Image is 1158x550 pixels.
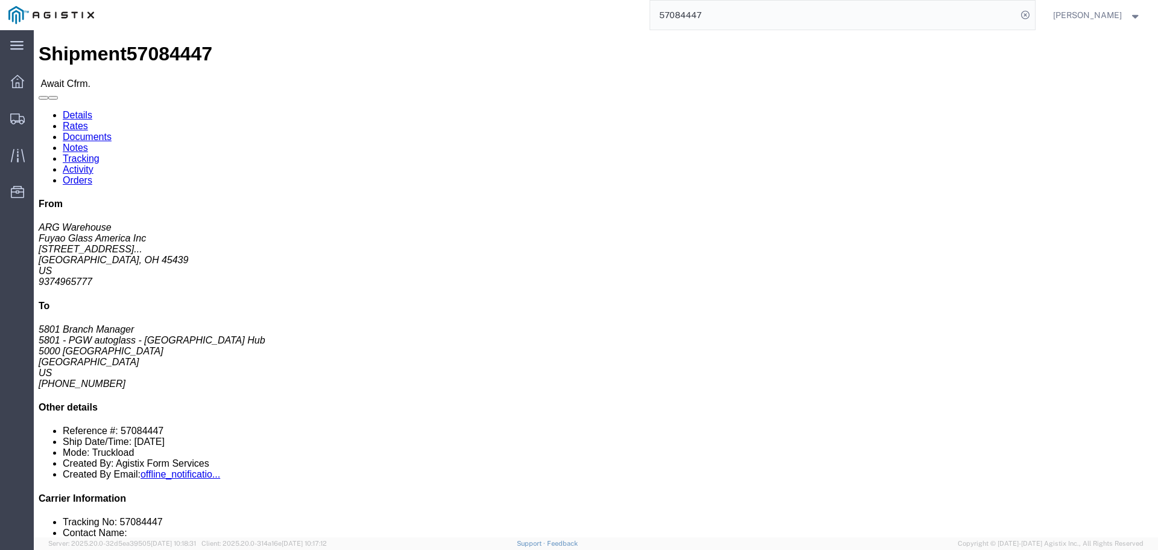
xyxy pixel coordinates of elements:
span: [DATE] 10:17:12 [282,540,327,547]
span: Client: 2025.20.0-314a16e [201,540,327,547]
span: [DATE] 10:18:31 [151,540,196,547]
input: Search for shipment number, reference number [650,1,1017,30]
button: [PERSON_NAME] [1052,8,1142,22]
iframe: FS Legacy Container [34,30,1158,537]
span: Copyright © [DATE]-[DATE] Agistix Inc., All Rights Reserved [958,539,1144,549]
span: Douglas Harris [1053,8,1122,22]
a: Support [517,540,547,547]
a: Feedback [547,540,578,547]
img: logo [8,6,94,24]
span: Server: 2025.20.0-32d5ea39505 [48,540,196,547]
